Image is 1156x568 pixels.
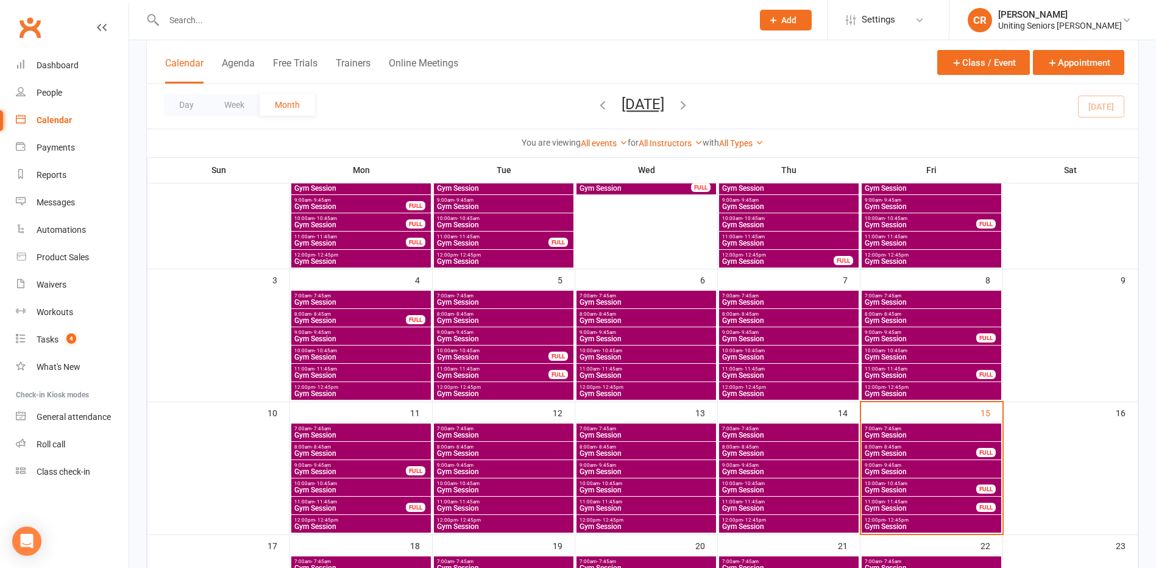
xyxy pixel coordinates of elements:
span: 10:00am [436,216,571,221]
div: Product Sales [37,252,89,262]
span: 11:00am [722,366,856,372]
span: Gym Session [722,372,856,379]
span: Gym Session [579,468,714,475]
div: FULL [976,485,996,494]
a: Workouts [16,299,129,326]
span: - 8:45am [454,311,473,317]
span: - 9:45am [739,330,759,335]
span: - 12:45pm [885,385,909,390]
div: FULL [406,238,425,247]
a: General attendance kiosk mode [16,403,129,431]
span: Gym Session [579,450,714,457]
span: 4 [66,333,76,344]
span: - 8:45am [882,311,901,317]
div: General attendance [37,412,111,422]
span: Gym Session [294,203,406,210]
span: - 9:45am [454,197,473,203]
span: - 10:45am [885,481,907,486]
span: 11:00am [436,234,549,240]
span: - 11:45am [457,366,480,372]
div: Reports [37,170,66,180]
span: Gym Session [579,185,692,192]
div: Open Intercom Messenger [12,527,41,556]
span: Gym Session [294,468,406,475]
span: 9:00am [722,330,856,335]
div: Messages [37,197,75,207]
div: Class check-in [37,467,90,477]
div: FULL [976,448,996,457]
span: 11:00am [722,234,856,240]
div: FULL [406,201,425,210]
span: Gym Session [579,372,714,379]
div: What's New [37,362,80,372]
span: 8:00am [864,444,977,450]
span: 7:00am [294,426,428,431]
span: Gym Session [864,299,999,306]
span: - 8:45am [311,311,331,317]
span: 7:00am [722,293,856,299]
span: 10:00am [864,216,977,221]
span: 9:00am [436,463,571,468]
span: Gym Session [579,431,714,439]
span: - 11:45am [885,366,907,372]
span: - 10:45am [457,348,480,353]
a: Dashboard [16,52,129,79]
a: Roll call [16,431,129,458]
button: Day [164,94,209,116]
div: FULL [976,370,996,379]
span: - 11:45am [600,366,622,372]
span: Gym Session [294,185,428,192]
div: FULL [406,315,425,324]
span: - 11:45am [314,366,337,372]
span: Gym Session [864,390,999,397]
span: 10:00am [436,481,571,486]
span: Gym Session [864,450,977,457]
span: 9:00am [436,197,571,203]
span: 7:00am [294,293,428,299]
span: Gym Session [436,317,571,324]
a: Tasks 4 [16,326,129,353]
span: 9:00am [579,330,714,335]
span: 11:00am [294,366,428,372]
span: 12:00pm [436,385,571,390]
div: Calendar [37,115,72,125]
div: CR [968,8,992,32]
span: - 12:45pm [885,252,909,258]
button: Agenda [222,57,255,83]
span: - 8:45am [597,444,616,450]
div: 9 [1121,269,1138,289]
span: - 9:45am [882,463,901,468]
div: 15 [980,402,1002,422]
span: Gym Session [722,221,856,229]
div: FULL [691,183,711,192]
span: 11:00am [294,234,406,240]
span: Gym Session [294,299,428,306]
a: All Instructors [639,138,703,148]
span: 11:00am [436,499,571,505]
span: 10:00am [864,348,999,353]
span: 9:00am [722,463,856,468]
span: 12:00pm [864,385,999,390]
th: Tue [433,157,575,183]
span: Gym Session [294,240,406,247]
div: FULL [406,466,425,475]
span: Gym Session [436,203,571,210]
span: - 10:45am [600,481,622,486]
span: Gym Session [722,335,856,343]
span: 10:00am [864,481,977,486]
span: Gym Session [722,299,856,306]
strong: for [628,138,639,147]
span: Gym Session [294,317,406,324]
div: 8 [985,269,1002,289]
span: - 7:45am [454,426,473,431]
span: Gym Session [294,221,406,229]
span: - 11:45am [457,234,480,240]
div: Automations [37,225,86,235]
span: Gym Session [294,372,428,379]
span: - 10:45am [314,481,337,486]
span: Gym Session [722,317,856,324]
button: Month [260,94,315,116]
span: 9:00am [722,197,856,203]
span: Gym Session [436,372,549,379]
a: Waivers [16,271,129,299]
